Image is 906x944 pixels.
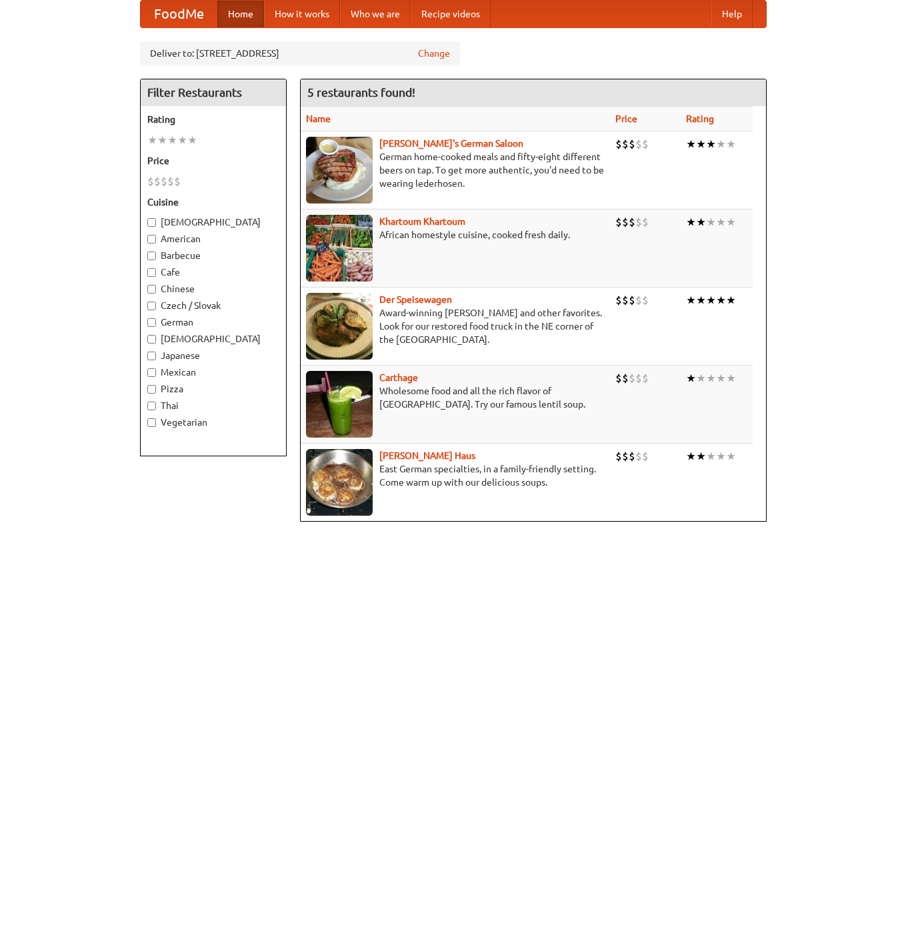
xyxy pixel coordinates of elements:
[174,174,181,189] li: $
[379,216,465,227] a: Khartoum Khartoum
[696,449,706,464] li: ★
[615,113,637,124] a: Price
[147,113,279,126] h5: Rating
[411,1,491,27] a: Recipe videos
[147,318,156,327] input: German
[306,293,373,360] img: speisewagen.jpg
[147,368,156,377] input: Mexican
[642,371,649,386] li: $
[147,335,156,344] input: [DEMOGRAPHIC_DATA]
[716,137,726,151] li: ★
[615,137,622,151] li: $
[306,228,605,242] p: African homestyle cuisine, cooked fresh daily.
[716,215,726,229] li: ★
[154,174,161,189] li: $
[264,1,340,27] a: How it works
[147,252,156,260] input: Barbecue
[147,299,279,312] label: Czech / Slovak
[615,293,622,308] li: $
[147,195,279,209] h5: Cuisine
[622,293,629,308] li: $
[635,449,642,464] li: $
[306,306,605,346] p: Award-winning [PERSON_NAME] and other favorites. Look for our restored food truck in the NE corne...
[167,174,174,189] li: $
[147,418,156,427] input: Vegetarian
[635,371,642,386] li: $
[147,174,154,189] li: $
[147,399,279,412] label: Thai
[726,215,736,229] li: ★
[147,249,279,262] label: Barbecue
[307,86,415,99] ng-pluralize: 5 restaurants found!
[716,293,726,308] li: ★
[635,215,642,229] li: $
[379,372,418,383] a: Carthage
[147,382,279,396] label: Pizza
[147,268,156,277] input: Cafe
[696,137,706,151] li: ★
[686,113,714,124] a: Rating
[140,41,460,65] div: Deliver to: [STREET_ADDRESS]
[147,235,156,244] input: American
[706,293,716,308] li: ★
[726,371,736,386] li: ★
[622,449,629,464] li: $
[147,349,279,362] label: Japanese
[706,137,716,151] li: ★
[686,293,696,308] li: ★
[379,294,452,305] a: Der Speisewagen
[706,371,716,386] li: ★
[147,218,156,227] input: [DEMOGRAPHIC_DATA]
[217,1,264,27] a: Home
[147,332,279,346] label: [DEMOGRAPHIC_DATA]
[629,449,635,464] li: $
[147,366,279,379] label: Mexican
[379,450,475,461] a: [PERSON_NAME] Haus
[306,462,605,489] p: East German specialties, in a family-friendly setting. Come warm up with our delicious soups.
[177,133,187,147] li: ★
[147,232,279,246] label: American
[629,293,635,308] li: $
[147,402,156,410] input: Thai
[161,174,167,189] li: $
[642,293,649,308] li: $
[379,138,523,149] b: [PERSON_NAME]'s German Saloon
[642,215,649,229] li: $
[147,133,157,147] li: ★
[615,215,622,229] li: $
[147,282,279,296] label: Chinese
[716,449,726,464] li: ★
[615,449,622,464] li: $
[147,385,156,394] input: Pizza
[622,215,629,229] li: $
[622,137,629,151] li: $
[187,133,197,147] li: ★
[696,293,706,308] li: ★
[696,371,706,386] li: ★
[147,316,279,329] label: German
[622,371,629,386] li: $
[629,137,635,151] li: $
[147,285,156,294] input: Chinese
[711,1,753,27] a: Help
[615,371,622,386] li: $
[726,293,736,308] li: ★
[141,79,286,106] h4: Filter Restaurants
[418,47,450,60] a: Change
[157,133,167,147] li: ★
[686,137,696,151] li: ★
[141,1,217,27] a: FoodMe
[726,449,736,464] li: ★
[642,449,649,464] li: $
[340,1,411,27] a: Who we are
[147,416,279,429] label: Vegetarian
[629,215,635,229] li: $
[726,137,736,151] li: ★
[147,302,156,310] input: Czech / Slovak
[686,371,696,386] li: ★
[635,137,642,151] li: $
[306,150,605,190] p: German home-cooked meals and fifty-eight different beers on tap. To get more authentic, you'd nee...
